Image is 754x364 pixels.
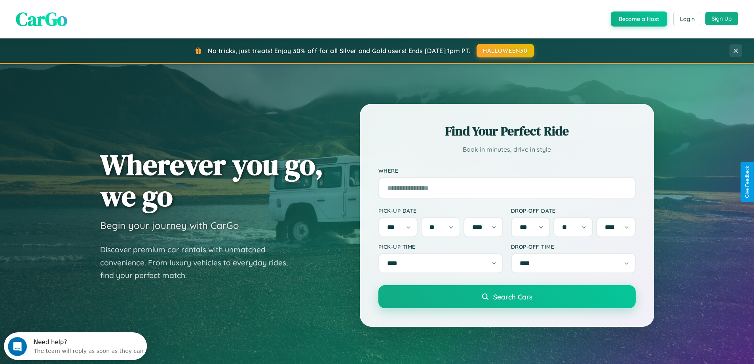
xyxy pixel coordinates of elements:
[378,144,636,155] p: Book in minutes, drive in style
[378,207,503,214] label: Pick-up Date
[4,332,147,360] iframe: Intercom live chat discovery launcher
[100,243,298,282] p: Discover premium car rentals with unmatched convenience. From luxury vehicles to everyday rides, ...
[511,207,636,214] label: Drop-off Date
[493,292,532,301] span: Search Cars
[100,149,323,212] h1: Wherever you go, we go
[30,7,140,13] div: Need help?
[100,219,239,231] h3: Begin your journey with CarGo
[673,12,701,26] button: Login
[378,122,636,140] h2: Find Your Perfect Ride
[705,12,738,25] button: Sign Up
[8,337,27,356] iframe: Intercom live chat
[3,3,147,25] div: Open Intercom Messenger
[30,13,140,21] div: The team will reply as soon as they can
[745,166,750,198] div: Give Feedback
[611,11,667,27] button: Become a Host
[511,243,636,250] label: Drop-off Time
[477,44,534,57] button: HALLOWEEN30
[16,6,67,32] span: CarGo
[378,243,503,250] label: Pick-up Time
[208,47,471,55] span: No tricks, just treats! Enjoy 30% off for all Silver and Gold users! Ends [DATE] 1pm PT.
[378,285,636,308] button: Search Cars
[378,167,636,174] label: Where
